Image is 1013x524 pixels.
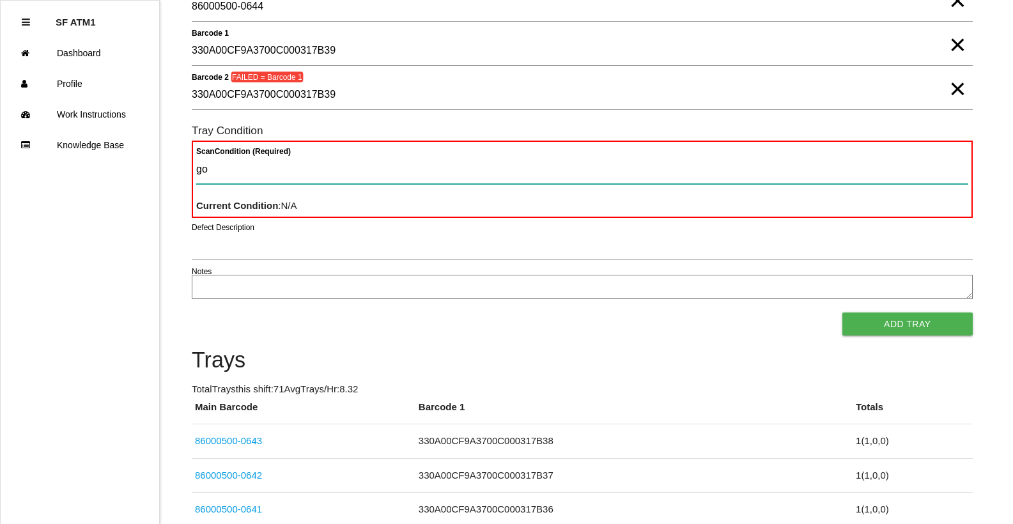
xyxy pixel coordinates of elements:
[842,312,973,335] button: Add Tray
[192,28,229,37] b: Barcode 1
[195,470,262,481] a: 86000500-0642
[192,348,973,373] h4: Trays
[415,458,853,493] td: 330A00CF9A3700C000317B37
[853,424,973,459] td: 1 ( 1 , 0 , 0 )
[1,38,159,68] a: Dashboard
[192,266,212,277] label: Notes
[56,7,96,27] p: SF ATM1
[192,382,973,397] p: Total Trays this shift: 71 Avg Trays /Hr: 8.32
[415,424,853,459] td: 330A00CF9A3700C000317B38
[22,7,30,38] div: Close
[196,200,297,211] span: : N/A
[1,130,159,160] a: Knowledge Base
[853,400,973,424] th: Totals
[415,400,853,424] th: Barcode 1
[949,63,966,89] span: Clear Input
[192,222,254,233] label: Defect Description
[192,400,415,424] th: Main Barcode
[1,68,159,99] a: Profile
[196,200,278,211] b: Current Condition
[853,458,973,493] td: 1 ( 1 , 0 , 0 )
[196,147,291,156] b: Scan Condition (Required)
[231,72,303,82] span: FAILED = Barcode 1
[949,19,966,45] span: Clear Input
[195,504,262,514] a: 86000500-0641
[1,99,159,130] a: Work Instructions
[192,125,973,137] h6: Tray Condition
[195,435,262,446] a: 86000500-0643
[192,72,229,81] b: Barcode 2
